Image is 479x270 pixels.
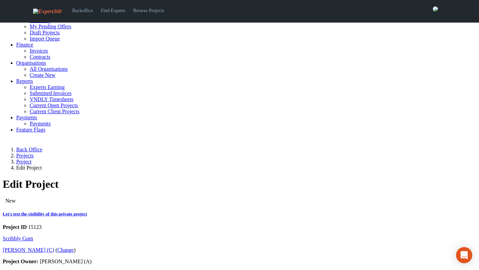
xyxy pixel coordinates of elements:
a: All Organisations [30,66,68,72]
a: Contracts [30,54,50,60]
a: Project [16,159,31,164]
a: Create New [30,72,55,78]
a: Organisations [16,60,46,66]
span: ( ) [55,247,76,253]
span: New [5,198,16,204]
a: Import Queue [30,36,60,41]
img: 0421c9a1-ac87-4857-a63f-b59ed7722763-normal.jpeg [433,6,438,12]
a: My Pending Offers [30,24,71,29]
img: Expert360 [33,8,61,14]
h1: Edit Project [3,178,476,190]
a: Draft Projects [30,30,60,35]
a: Back Office [16,147,42,152]
li: Edit Project [16,165,476,171]
a: VNDLY Timesheets [30,96,74,102]
strong: Project Owner: [3,259,38,264]
a: Scribbly Gum [3,236,33,241]
a: Projects [16,153,34,158]
a: Payments [16,115,37,120]
a: Invoices [30,48,48,54]
a: Reports [16,78,33,84]
div: Open Intercom Messenger [456,247,472,263]
a: Experts Earning [30,84,65,90]
strong: Project ID [3,224,27,230]
a: Current Client Projects [30,109,80,114]
a: Change [57,247,74,253]
a: Payments [30,121,51,126]
span: [PERSON_NAME] (A) [40,259,91,264]
span: 15123 [28,224,41,230]
a: Feature Flags [16,127,46,132]
a: Current Open Projects [30,102,78,108]
a: [PERSON_NAME] (C) [3,247,54,253]
a: Finance [16,42,33,48]
a: Submitted Invoices [30,90,72,96]
a: Let's test the visibility of this private project [3,211,87,216]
